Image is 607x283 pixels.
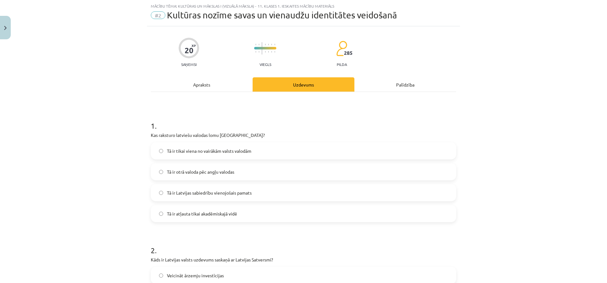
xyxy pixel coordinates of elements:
[151,132,456,138] p: Kas raksturo latviešu valodas lomu [GEOGRAPHIC_DATA]?
[151,4,456,8] div: Mācību tēma: Kultūras un mākslas i (vizuālā māksla) - 11. klases 1. ieskaites mācību materiāls
[268,44,269,45] img: icon-short-line-57e1e144782c952c97e751825c79c345078a6d821885a25fce030b3d8c18986b.svg
[151,256,456,263] p: Kāds ir Latvijas valsts uzdevums saskaņā ar Latvijas Satversmi?
[265,51,266,53] img: icon-short-line-57e1e144782c952c97e751825c79c345078a6d821885a25fce030b3d8c18986b.svg
[354,77,456,92] div: Palīdzība
[167,10,397,20] span: Kultūras nozīme savas un vienaudžu identitātes veidošanā
[159,212,163,216] input: Tā ir atļauta tikai akadēmiskajā vidē
[167,272,224,279] span: Veicināt ārzemju investīcijas
[271,51,272,53] img: icon-short-line-57e1e144782c952c97e751825c79c345078a6d821885a25fce030b3d8c18986b.svg
[337,62,347,67] p: pilda
[167,210,237,217] span: Tā ir atļauta tikai akadēmiskajā vidē
[344,50,353,56] span: 285
[159,273,163,278] input: Veicināt ārzemju investīcijas
[253,77,354,92] div: Uzdevums
[159,149,163,153] input: Tā ir tikai viena no vairākām valsts valodām
[151,110,456,130] h1: 1 .
[268,51,269,53] img: icon-short-line-57e1e144782c952c97e751825c79c345078a6d821885a25fce030b3d8c18986b.svg
[260,62,271,67] p: Viegls
[167,190,252,196] span: Tā ir Latvijas sabiedrību vienojošais pamats
[159,191,163,195] input: Tā ir Latvijas sabiedrību vienojošais pamats
[151,235,456,254] h1: 2 .
[336,41,347,56] img: students-c634bb4e5e11cddfef0936a35e636f08e4e9abd3cc4e673bd6f9a4125e45ecb1.svg
[179,62,199,67] p: Saņemsi
[167,169,234,175] span: Tā ir otrā valoda pēc angļu valodas
[185,46,193,55] div: 20
[151,77,253,92] div: Apraksts
[265,44,266,45] img: icon-short-line-57e1e144782c952c97e751825c79c345078a6d821885a25fce030b3d8c18986b.svg
[151,11,165,19] span: #2
[167,148,251,154] span: Tā ir tikai viena no vairākām valsts valodām
[4,26,7,30] img: icon-close-lesson-0947bae3869378f0d4975bcd49f059093ad1ed9edebbc8119c70593378902aed.svg
[271,44,272,45] img: icon-short-line-57e1e144782c952c97e751825c79c345078a6d821885a25fce030b3d8c18986b.svg
[262,42,262,55] img: icon-long-line-d9ea69661e0d244f92f715978eff75569469978d946b2353a9bb055b3ed8787d.svg
[192,44,196,47] span: XP
[159,170,163,174] input: Tā ir otrā valoda pēc angļu valodas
